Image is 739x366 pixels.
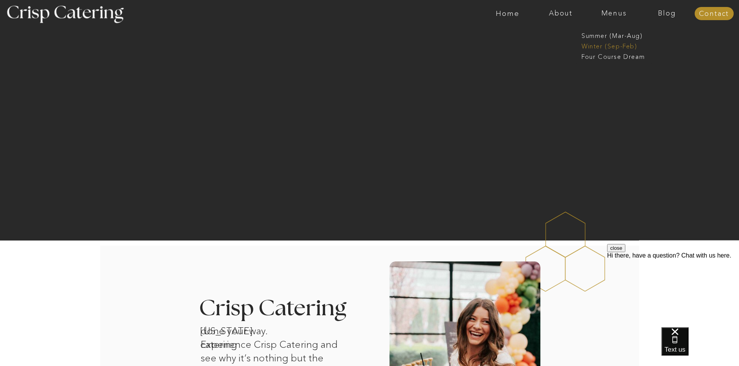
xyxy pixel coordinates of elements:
[199,297,366,320] h3: Crisp Catering
[582,52,651,60] a: Four Course Dream
[661,327,739,366] iframe: podium webchat widget bubble
[587,10,640,17] a: Menus
[640,10,694,17] a: Blog
[200,324,281,334] h1: [US_STATE] catering
[694,10,734,18] a: Contact
[481,10,534,17] a: Home
[534,10,587,17] a: About
[607,244,739,337] iframe: podium webchat widget prompt
[582,31,651,39] a: Summer (Mar-Aug)
[582,42,645,49] a: Winter (Sep-Feb)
